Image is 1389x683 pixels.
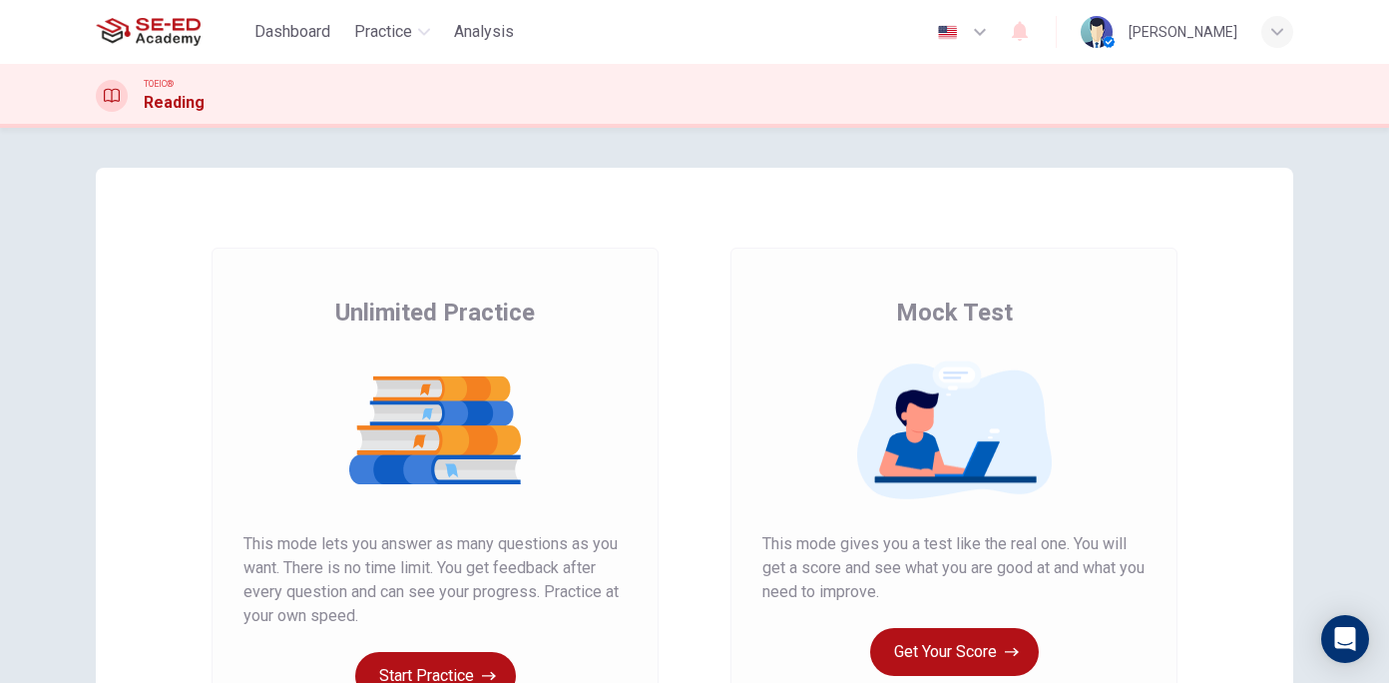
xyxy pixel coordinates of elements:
button: Dashboard [246,14,338,50]
span: TOEIC® [144,77,174,91]
span: Unlimited Practice [335,297,535,329]
img: Profile picture [1081,16,1113,48]
img: SE-ED Academy logo [96,12,201,52]
span: This mode lets you answer as many questions as you want. There is no time limit. You get feedback... [243,532,627,628]
img: en [935,25,960,40]
a: SE-ED Academy logo [96,12,246,52]
span: Practice [354,20,412,44]
div: [PERSON_NAME] [1129,20,1237,44]
span: Analysis [454,20,514,44]
button: Analysis [446,14,522,50]
span: Mock Test [896,297,1013,329]
button: Get Your Score [870,628,1039,676]
span: Dashboard [254,20,330,44]
h1: Reading [144,91,205,115]
span: This mode gives you a test like the real one. You will get a score and see what you are good at a... [762,532,1146,604]
button: Practice [346,14,438,50]
div: Open Intercom Messenger [1321,615,1369,663]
